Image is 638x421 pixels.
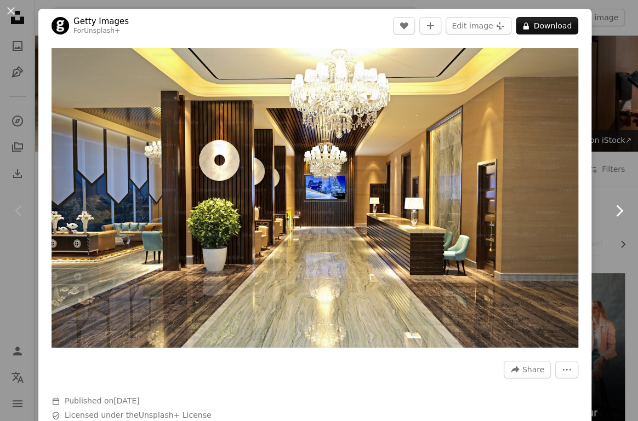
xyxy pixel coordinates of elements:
[504,361,551,378] button: Share this image
[555,361,578,378] button: More Actions
[522,361,544,378] span: Share
[419,17,441,34] button: Add to Collection
[73,16,129,27] a: Getty Images
[393,17,415,34] button: Like
[65,396,140,405] span: Published on
[52,48,578,348] img: 3d render of luxury hotel lobby and reception
[446,17,511,34] button: Edit image
[52,48,578,348] button: Zoom in on this image
[516,17,578,34] button: Download
[600,158,638,263] a: Next
[52,17,69,34] img: Go to Getty Images's profile
[65,410,211,421] span: Licensed under the
[139,411,212,419] a: Unsplash+ License
[84,27,120,34] a: Unsplash+
[113,396,139,405] time: August 31, 2022 at 10:11:14 PM GMT+5:30
[73,27,129,36] div: For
